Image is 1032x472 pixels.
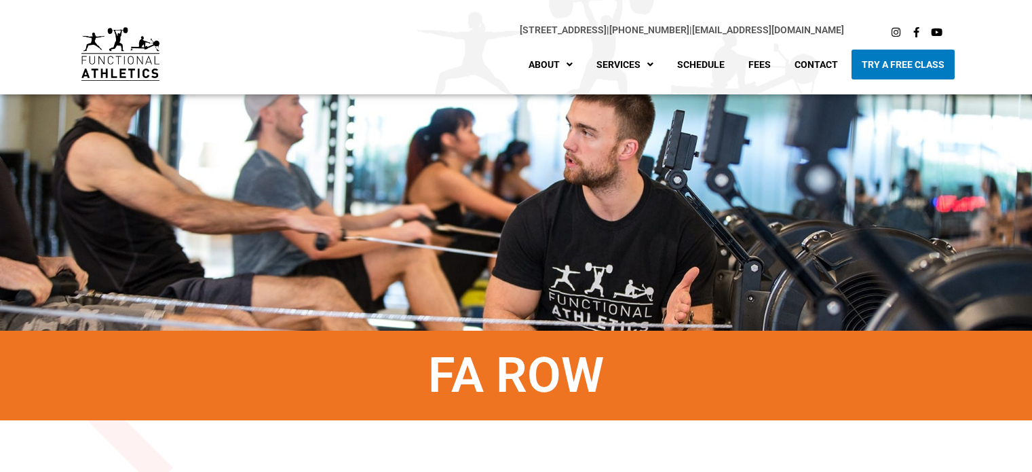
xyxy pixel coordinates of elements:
[852,50,955,79] a: Try A Free Class
[609,24,689,35] a: [PHONE_NUMBER]
[784,50,848,79] a: Contact
[667,50,735,79] a: Schedule
[738,50,781,79] a: Fees
[518,50,583,79] a: About
[692,24,844,35] a: [EMAIL_ADDRESS][DOMAIN_NAME]
[20,351,1012,400] h1: FA Row
[81,27,159,81] img: default-logo
[586,50,664,79] a: Services
[187,22,844,38] p: |
[520,24,609,35] span: |
[520,24,607,35] a: [STREET_ADDRESS]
